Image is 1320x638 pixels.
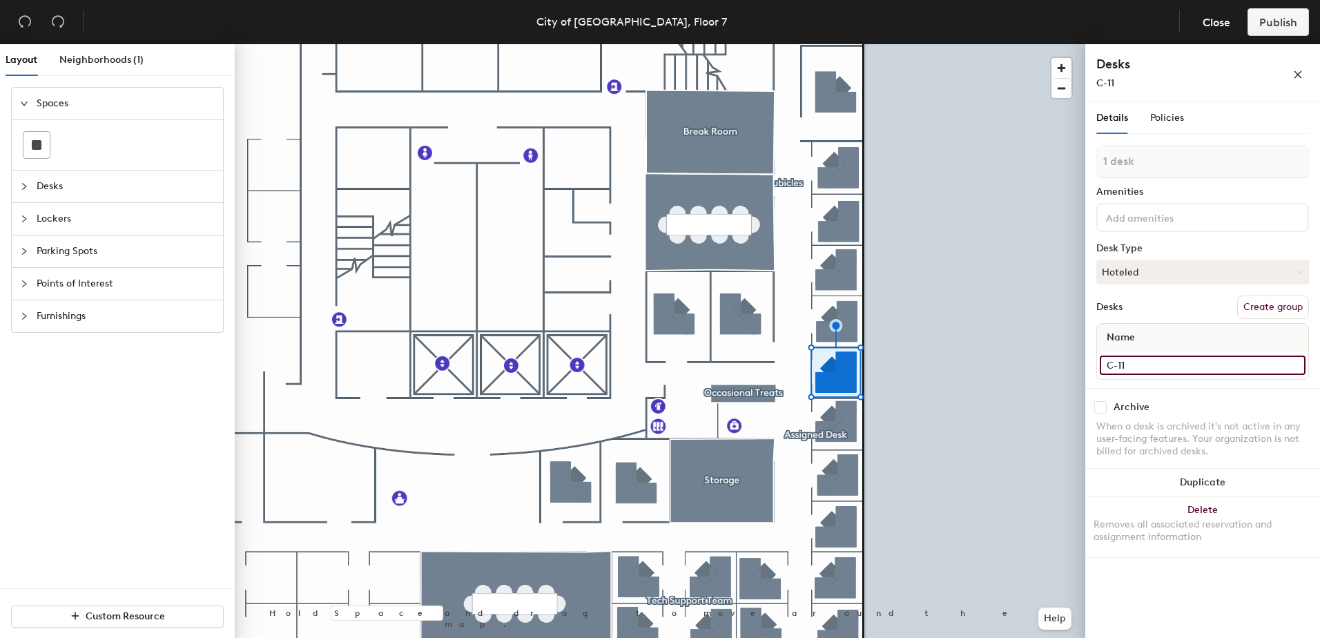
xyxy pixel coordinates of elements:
span: close [1293,70,1303,79]
button: Duplicate [1085,469,1320,496]
div: Amenities [1096,186,1309,197]
span: expanded [20,99,28,108]
span: Lockers [37,203,215,235]
span: collapsed [20,280,28,288]
input: Add amenities [1103,209,1227,225]
span: Name [1100,325,1142,350]
button: Redo (⌘ + ⇧ + Z) [44,8,72,36]
button: Close [1191,8,1242,36]
span: collapsed [20,215,28,223]
div: Removes all associated reservation and assignment information [1094,519,1312,543]
div: Desk Type [1096,243,1309,254]
button: Hoteled [1096,260,1309,284]
span: undo [18,14,32,28]
button: Undo (⌘ + Z) [11,8,39,36]
h4: Desks [1096,55,1248,73]
button: Custom Resource [11,606,224,628]
span: Spaces [37,88,215,119]
button: DeleteRemoves all associated reservation and assignment information [1085,496,1320,557]
button: Create group [1237,296,1309,319]
span: C-11 [1096,77,1114,89]
span: Layout [6,54,37,66]
span: Close [1203,16,1230,29]
div: City of [GEOGRAPHIC_DATA], Floor 7 [536,13,727,30]
span: Policies [1150,112,1184,124]
span: Parking Spots [37,235,215,267]
span: collapsed [20,247,28,255]
button: Help [1038,608,1071,630]
span: Details [1096,112,1128,124]
input: Unnamed desk [1100,356,1306,375]
span: Desks [37,171,215,202]
span: collapsed [20,182,28,191]
div: Desks [1096,302,1123,313]
div: When a desk is archived it's not active in any user-facing features. Your organization is not bil... [1096,420,1309,458]
span: Furnishings [37,300,215,332]
button: Publish [1248,8,1309,36]
div: Archive [1114,402,1149,413]
span: Custom Resource [86,610,165,622]
span: Points of Interest [37,268,215,300]
span: Neighborhoods (1) [59,54,144,66]
span: collapsed [20,312,28,320]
